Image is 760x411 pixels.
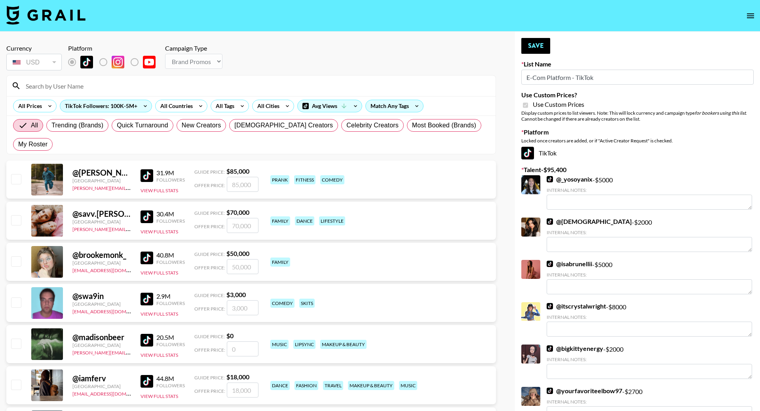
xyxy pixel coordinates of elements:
button: View Full Stats [141,352,178,358]
button: View Full Stats [141,270,178,276]
div: [GEOGRAPHIC_DATA] [72,301,131,307]
button: View Full Stats [141,229,178,235]
label: Platform [521,128,754,136]
a: @yourfavoriteelbow97 [547,387,622,395]
span: Offer Price: [194,223,225,229]
div: skits [299,299,315,308]
span: Guide Price: [194,333,225,339]
div: dance [295,216,314,225]
input: 85,000 [227,177,258,192]
strong: $ 0 [226,332,234,339]
img: TikTok [80,56,93,68]
span: New Creators [182,121,221,130]
label: List Name [521,60,754,68]
img: TikTok [141,169,153,182]
a: [EMAIL_ADDRESS][DOMAIN_NAME] [72,389,152,397]
div: - $ 2000 [547,345,752,379]
div: - $ 8000 [547,302,752,337]
span: All [31,121,38,130]
div: Internal Notes: [547,187,752,193]
div: @ iamferv [72,373,131,383]
img: YouTube [143,56,156,68]
a: [PERSON_NAME][EMAIL_ADDRESS][DOMAIN_NAME] [72,225,190,232]
div: family [270,216,290,225]
input: 3,000 [227,300,258,315]
div: Platform [68,44,162,52]
div: TikTok Followers: 100K-5M+ [60,100,152,112]
span: Offer Price: [194,182,225,188]
label: Talent - $ 95,400 [521,166,754,174]
img: TikTok [547,176,553,182]
div: lipsync [293,340,315,349]
div: 30.4M [156,210,185,218]
div: lifestyle [319,216,345,225]
div: @ brookemonk_ [72,250,131,260]
a: @isabrunellii [547,260,592,268]
input: 18,000 [227,383,258,398]
div: - $ 5000 [547,175,752,210]
img: TikTok [547,388,553,394]
div: Followers [156,259,185,265]
div: Avg Views [298,100,362,112]
img: TikTok [521,147,534,159]
div: Currency is locked to USD [6,52,62,72]
div: All Cities [253,100,281,112]
a: [PERSON_NAME][EMAIL_ADDRESS][DOMAIN_NAME] [72,348,190,356]
div: Internal Notes: [547,356,752,362]
div: @ swa9in [72,291,131,301]
span: Guide Price: [194,169,225,175]
a: @[DEMOGRAPHIC_DATA] [547,218,632,225]
span: Guide Price: [194,375,225,381]
input: 0 [227,341,258,356]
a: @_yosoyanix [547,175,593,183]
input: 70,000 [227,218,258,233]
span: Offer Price: [194,265,225,271]
span: Guide Price: [194,210,225,216]
span: Celebrity Creators [346,121,399,130]
div: - $ 2000 [547,218,752,252]
div: [GEOGRAPHIC_DATA] [72,219,131,225]
input: Search by User Name [21,80,491,92]
div: Internal Notes: [547,399,752,405]
div: 2.9M [156,292,185,300]
a: [PERSON_NAME][EMAIL_ADDRESS][DOMAIN_NAME] [72,184,190,191]
div: Campaign Type [165,44,222,52]
div: Internal Notes: [547,314,752,320]
div: - $ 5000 [547,260,752,294]
div: @ savv.[PERSON_NAME] [72,209,131,219]
div: Internal Notes: [547,229,752,235]
div: All Tags [211,100,236,112]
img: TikTok [141,293,153,305]
a: [EMAIL_ADDRESS][DOMAIN_NAME] [72,307,152,314]
div: 20.5M [156,333,185,341]
button: View Full Stats [141,188,178,193]
div: USD [8,55,60,69]
label: Use Custom Prices? [521,91,754,99]
a: [EMAIL_ADDRESS][DOMAIN_NAME] [72,266,152,273]
div: family [270,258,290,267]
span: Most Booked (Brands) [412,121,476,130]
div: Followers [156,383,185,388]
div: [GEOGRAPHIC_DATA] [72,178,131,184]
img: TikTok [141,252,153,264]
div: travel [323,381,343,390]
span: Offer Price: [194,306,225,312]
span: Guide Price: [194,251,225,257]
button: View Full Stats [141,311,178,317]
div: music [270,340,289,349]
img: TikTok [141,375,153,388]
a: @bigkittyenergy [547,345,603,352]
div: Match Any Tags [366,100,423,112]
span: Offer Price: [194,388,225,394]
a: @itscrystalwright [547,302,606,310]
input: 50,000 [227,259,258,274]
div: dance [270,381,290,390]
div: [GEOGRAPHIC_DATA] [72,342,131,348]
span: Guide Price: [194,292,225,298]
button: Save [521,38,550,54]
div: @ madisonbeer [72,332,131,342]
img: TikTok [547,261,553,267]
strong: $ 70,000 [226,208,249,216]
div: fitness [294,175,315,184]
div: 31.9M [156,169,185,177]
